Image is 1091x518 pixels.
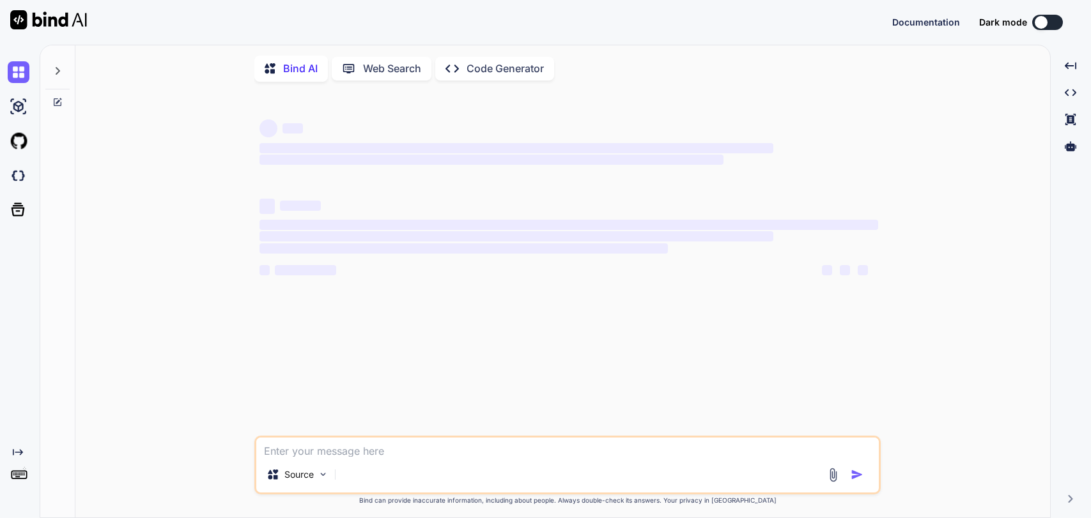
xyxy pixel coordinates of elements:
span: ‌ [259,199,275,214]
span: ‌ [282,123,303,133]
img: attachment [826,468,840,482]
span: ‌ [275,265,336,275]
span: ‌ [259,155,723,165]
p: Bind can provide inaccurate information, including about people. Always double-check its answers.... [254,497,881,505]
img: Bind AI [10,10,87,29]
img: Pick Models [318,469,329,480]
p: Code Generator [467,63,544,74]
img: icon [851,468,863,481]
img: ai-studio [8,96,29,118]
p: Bind AI [283,63,318,74]
span: ‌ [280,201,321,211]
span: Dark mode [979,16,1027,29]
p: Web Search [363,63,421,74]
img: githubLight [8,130,29,152]
img: chat [8,61,29,83]
span: ‌ [259,220,878,230]
span: ‌ [259,231,773,241]
span: ‌ [259,143,773,153]
span: ‌ [259,265,270,275]
span: ‌ [259,243,668,254]
span: ‌ [259,119,277,137]
img: darkCloudIdeIcon [8,165,29,187]
p: Source [284,468,314,481]
span: ‌ [822,265,832,275]
span: ‌ [858,265,868,275]
button: Documentation [892,17,960,27]
span: ‌ [840,265,850,275]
